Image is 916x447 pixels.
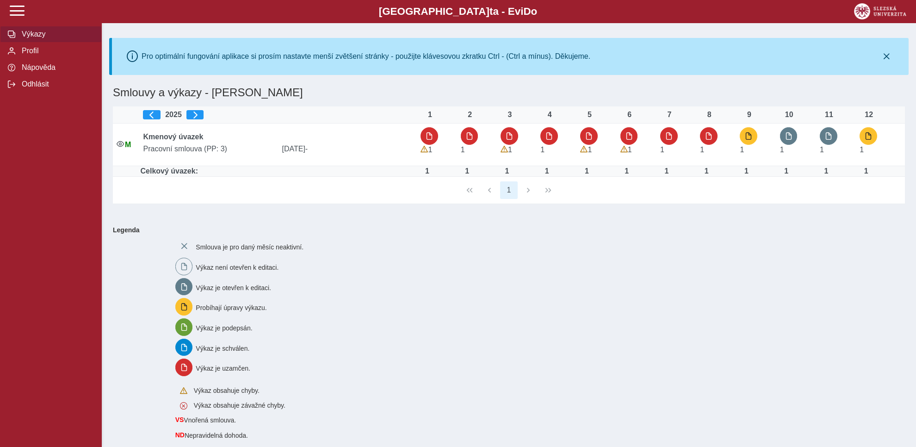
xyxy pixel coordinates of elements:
img: logo_web_su.png [854,3,906,19]
div: 2 [461,111,479,119]
div: Úvazek : 8 h / den. 40 h / týden. [697,167,716,175]
div: 9 [740,111,758,119]
span: Úvazek : 8 h / den. 40 h / týden. [540,146,545,154]
span: Odhlásit [19,80,94,88]
span: Pracovní smlouva (PP: 3) [139,145,278,153]
span: [DATE] [278,145,417,153]
span: Úvazek : 8 h / den. 40 h / týden. [860,146,864,154]
div: Úvazek : 8 h / den. 40 h / týden. [618,167,636,175]
b: Legenda [109,223,901,237]
span: Smlouva vnořená do kmene [175,431,185,439]
span: Úvazek : 8 h / den. 40 h / týden. [508,146,512,154]
div: 10 [780,111,798,119]
span: Smlouva vnořená do kmene [175,416,184,423]
div: Úvazek : 8 h / den. 40 h / týden. [498,167,516,175]
span: Výkaz obsahuje upozornění. [620,146,628,153]
div: 5 [580,111,599,119]
span: Výkazy [19,30,94,38]
h1: Smlouvy a výkazy - [PERSON_NAME] [109,82,775,103]
div: 6 [620,111,639,119]
div: Úvazek : 8 h / den. 40 h / týden. [737,167,755,175]
span: Výkaz je otevřen k editaci. [196,284,271,291]
div: 8 [700,111,718,119]
div: 7 [660,111,679,119]
span: Úvazek : 8 h / den. 40 h / týden. [740,146,744,154]
span: Výkaz obsahuje chyby. [194,387,260,394]
div: Úvazek : 8 h / den. 40 h / týden. [817,167,836,175]
span: Výkaz obsahuje závažné chyby. [194,402,285,409]
div: Úvazek : 8 h / den. 40 h / týden. [577,167,596,175]
span: Výkaz není otevřen k editaci. [196,264,279,271]
div: Úvazek : 8 h / den. 40 h / týden. [657,167,676,175]
span: Smlouva je pro daný měsíc neaktivní. [196,243,303,251]
b: Kmenový úvazek [143,133,203,141]
div: Úvazek : 8 h / den. 40 h / týden. [538,167,556,175]
div: Úvazek : 8 h / den. 40 h / týden. [777,167,796,175]
span: Probíhají úpravy výkazu. [196,304,266,311]
div: 11 [820,111,838,119]
span: - [305,145,308,153]
span: Úvazek : 8 h / den. 40 h / týden. [428,146,432,154]
td: Celkový úvazek: [139,166,417,177]
span: o [531,6,538,17]
span: Úvazek : 8 h / den. 40 h / týden. [660,146,664,154]
div: 1 [421,111,439,119]
span: Vnořená smlouva. [184,416,236,424]
span: Úvazek : 8 h / den. 40 h / týden. [588,146,592,154]
div: Pro optimální fungování aplikace si prosím nastavte menší zvětšení stránky - použijte klávesovou ... [142,52,590,61]
div: 3 [501,111,519,119]
span: Profil [19,47,94,55]
div: Úvazek : 8 h / den. 40 h / týden. [857,167,875,175]
span: Výkaz je podepsán. [196,324,252,332]
span: t [489,6,493,17]
span: D [523,6,531,17]
i: Smlouva je aktivní [117,140,124,148]
span: Výkaz je uzamčen. [196,365,250,372]
span: Nepravidelná dohoda. [185,432,248,439]
span: Výkaz je schválen. [196,344,249,352]
span: Výkaz obsahuje upozornění. [501,146,508,153]
span: Výkaz obsahuje upozornění. [580,146,588,153]
b: [GEOGRAPHIC_DATA] a - Evi [28,6,888,18]
button: 1 [500,181,518,199]
div: 12 [860,111,878,119]
span: Nápověda [19,63,94,72]
span: Úvazek : 8 h / den. 40 h / týden. [780,146,784,154]
span: Údaje souhlasí s údaji v Magionu [125,141,131,149]
div: Úvazek : 8 h / den. 40 h / týden. [418,167,436,175]
div: Úvazek : 8 h / den. 40 h / týden. [458,167,477,175]
div: 2025 [143,110,413,119]
span: Úvazek : 8 h / den. 40 h / týden. [461,146,465,154]
span: Úvazek : 8 h / den. 40 h / týden. [628,146,632,154]
span: Úvazek : 8 h / den. 40 h / týden. [820,146,824,154]
span: Úvazek : 8 h / den. 40 h / týden. [700,146,704,154]
div: 4 [540,111,559,119]
span: Výkaz obsahuje upozornění. [421,146,428,153]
